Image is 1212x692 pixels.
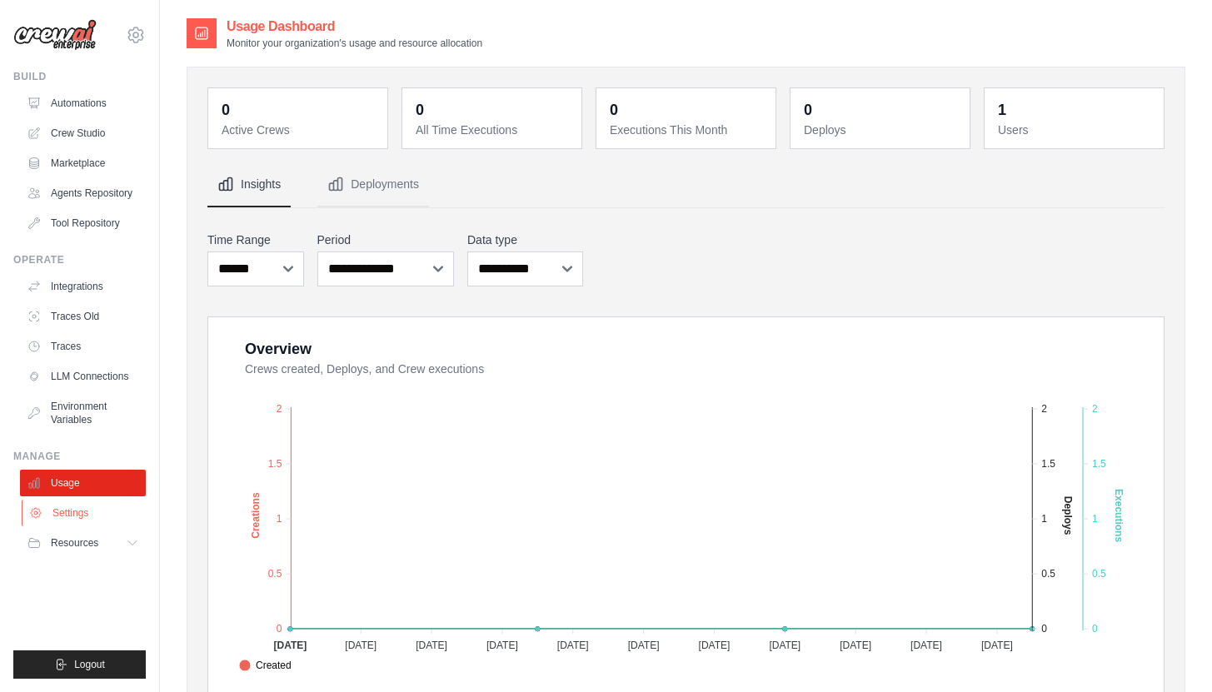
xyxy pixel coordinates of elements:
[1092,458,1106,470] tspan: 1.5
[416,640,447,651] tspan: [DATE]
[20,180,146,207] a: Agents Repository
[268,458,282,470] tspan: 1.5
[416,122,571,138] dt: All Time Executions
[227,37,482,50] p: Monitor your organization's usage and resource allocation
[207,162,1165,207] nav: Tabs
[610,98,618,122] div: 0
[467,231,583,248] label: Data type
[277,513,282,525] tspan: 1
[222,122,377,138] dt: Active Crews
[416,98,424,122] div: 0
[277,623,282,635] tspan: 0
[20,530,146,556] button: Resources
[239,658,292,673] span: Created
[20,150,146,177] a: Marketplace
[910,640,942,651] tspan: [DATE]
[222,98,230,122] div: 0
[20,470,146,496] a: Usage
[51,536,98,550] span: Resources
[20,363,146,390] a: LLM Connections
[699,640,731,651] tspan: [DATE]
[1041,568,1055,580] tspan: 0.5
[1041,513,1047,525] tspan: 1
[20,90,146,117] a: Automations
[1092,568,1106,580] tspan: 0.5
[610,122,766,138] dt: Executions This Month
[345,640,377,651] tspan: [DATE]
[317,231,455,248] label: Period
[13,253,146,266] div: Operate
[22,500,147,526] a: Settings
[998,122,1154,138] dt: Users
[1113,489,1125,542] text: Executions
[277,403,282,415] tspan: 2
[207,231,304,248] label: Time Range
[245,337,312,361] div: Overview
[74,658,105,671] span: Logout
[250,492,262,539] text: Creations
[20,333,146,360] a: Traces
[13,650,146,679] button: Logout
[804,122,960,138] dt: Deploys
[20,273,146,300] a: Integrations
[268,568,282,580] tspan: 0.5
[13,450,146,463] div: Manage
[245,361,1144,377] dt: Crews created, Deploys, and Crew executions
[628,640,660,651] tspan: [DATE]
[13,70,146,83] div: Build
[20,393,146,433] a: Environment Variables
[840,640,871,651] tspan: [DATE]
[20,303,146,330] a: Traces Old
[1041,403,1047,415] tspan: 2
[273,640,307,651] tspan: [DATE]
[20,210,146,236] a: Tool Repository
[1092,403,1098,415] tspan: 2
[769,640,801,651] tspan: [DATE]
[998,98,1006,122] div: 1
[1062,496,1074,535] text: Deploys
[486,640,518,651] tspan: [DATE]
[207,162,291,207] button: Insights
[1092,513,1098,525] tspan: 1
[317,162,429,207] button: Deployments
[981,640,1013,651] tspan: [DATE]
[227,17,482,37] h2: Usage Dashboard
[1092,623,1098,635] tspan: 0
[1041,623,1047,635] tspan: 0
[1041,458,1055,470] tspan: 1.5
[20,120,146,147] a: Crew Studio
[804,98,812,122] div: 0
[13,19,97,51] img: Logo
[557,640,589,651] tspan: [DATE]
